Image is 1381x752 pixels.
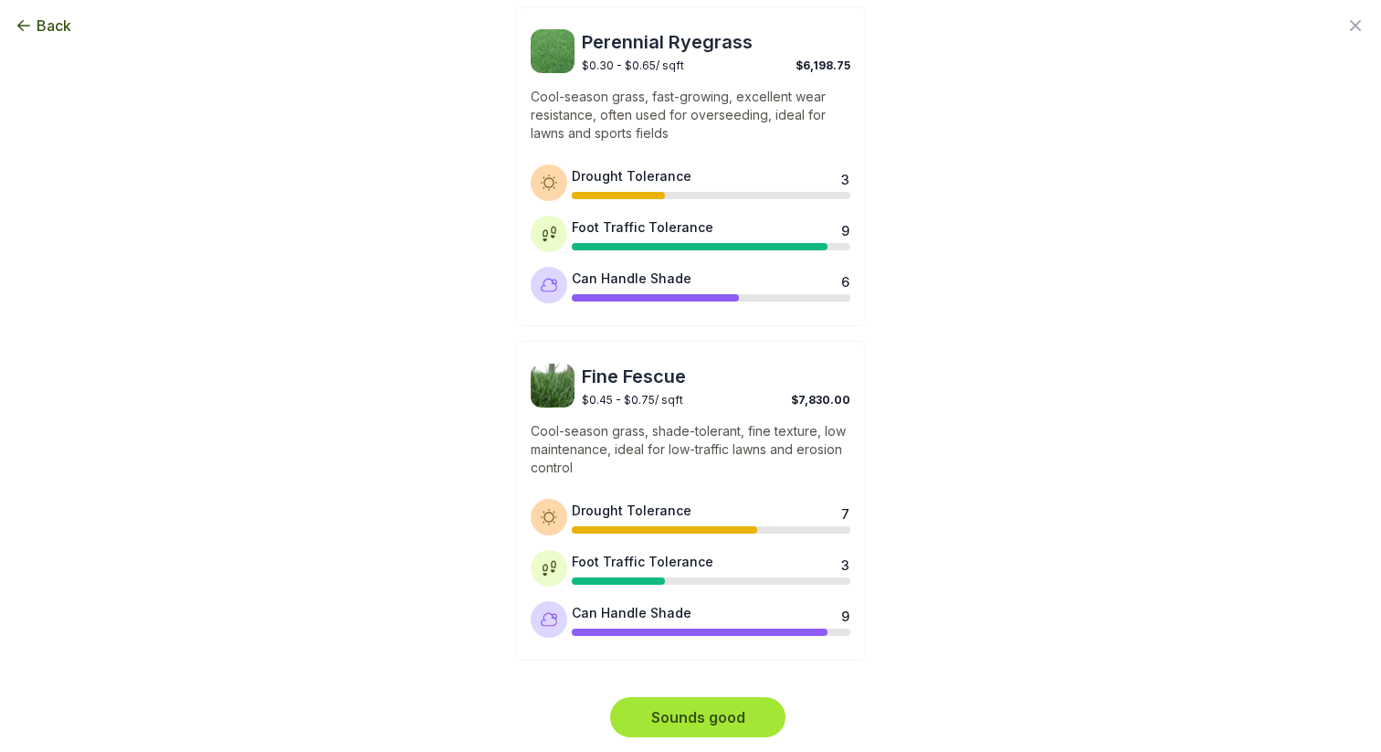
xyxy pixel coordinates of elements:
span: $7,830.00 [791,393,850,407]
button: Sounds good [610,697,785,737]
div: Can Handle Shade [572,269,691,288]
div: Foot Traffic Tolerance [572,217,713,237]
div: Drought Tolerance [572,166,691,185]
span: $0.30 - $0.65 / sqft [582,58,684,72]
button: Back [15,15,71,37]
img: Shade tolerance icon [540,610,558,629]
img: Drought tolerance icon [540,174,558,192]
img: Fine Fescue sod image [531,364,575,408]
img: Foot traffic tolerance icon [540,559,558,577]
div: 9 [841,221,849,236]
div: 6 [841,272,849,287]
div: Drought Tolerance [572,501,691,520]
div: 9 [841,607,849,621]
span: Fine Fescue [582,364,850,389]
img: Drought tolerance icon [540,508,558,526]
div: 3 [841,170,849,185]
div: 7 [841,504,849,519]
img: Perennial Ryegrass sod image [531,29,575,73]
div: Foot Traffic Tolerance [572,552,713,571]
img: Shade tolerance icon [540,276,558,294]
div: 3 [841,556,849,570]
span: $6,198.75 [796,58,850,72]
div: Can Handle Shade [572,603,691,622]
img: Foot traffic tolerance icon [540,225,558,243]
span: Back [37,15,71,37]
p: Cool-season grass, fast-growing, excellent wear resistance, often used for overseeding, ideal for... [531,88,850,143]
span: $0.45 - $0.75 / sqft [582,393,683,407]
p: Cool-season grass, shade-tolerant, fine texture, low maintenance, ideal for low-traffic lawns and... [531,422,850,477]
